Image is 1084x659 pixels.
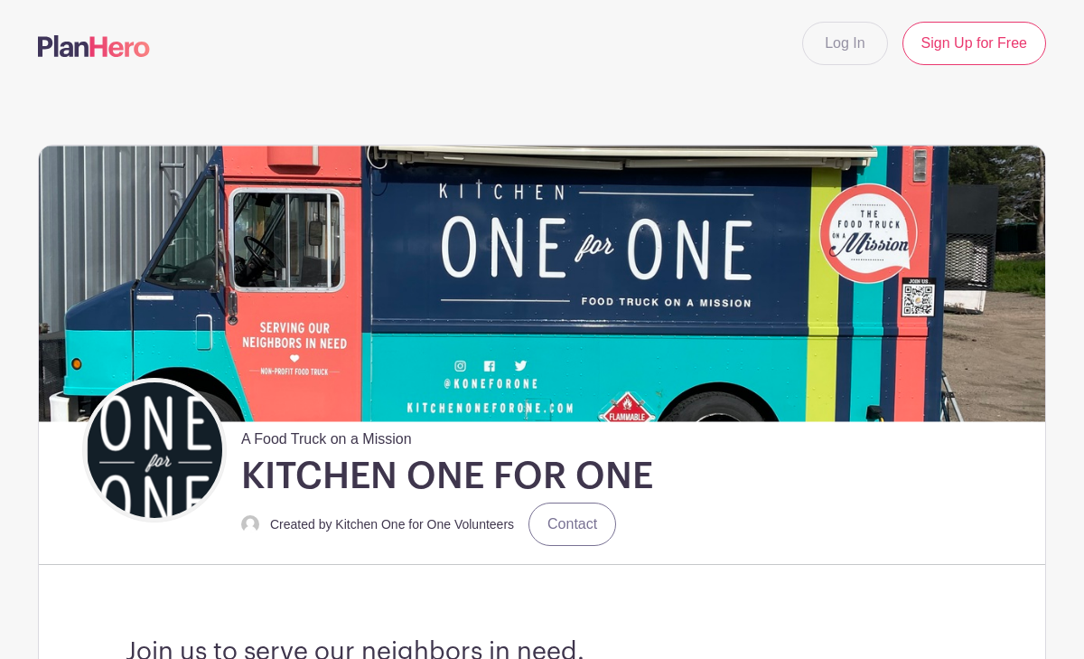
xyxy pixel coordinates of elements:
img: logo-507f7623f17ff9eddc593b1ce0a138ce2505c220e1c5a4e2b4648c50719b7d32.svg [38,35,150,57]
span: A Food Truck on a Mission [241,421,412,450]
a: Log In [802,22,887,65]
img: default-ce2991bfa6775e67f084385cd625a349d9dcbb7a52a09fb2fda1e96e2d18dcdb.png [241,515,259,533]
small: Created by Kitchen One for One Volunteers [270,517,514,532]
img: IMG_9124.jpeg [39,146,1045,421]
a: Sign Up for Free [902,22,1046,65]
img: Black%20Verticle%20KO4O%202.png [87,382,222,518]
h1: KITCHEN ONE FOR ONE [241,454,653,499]
a: Contact [528,503,616,546]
